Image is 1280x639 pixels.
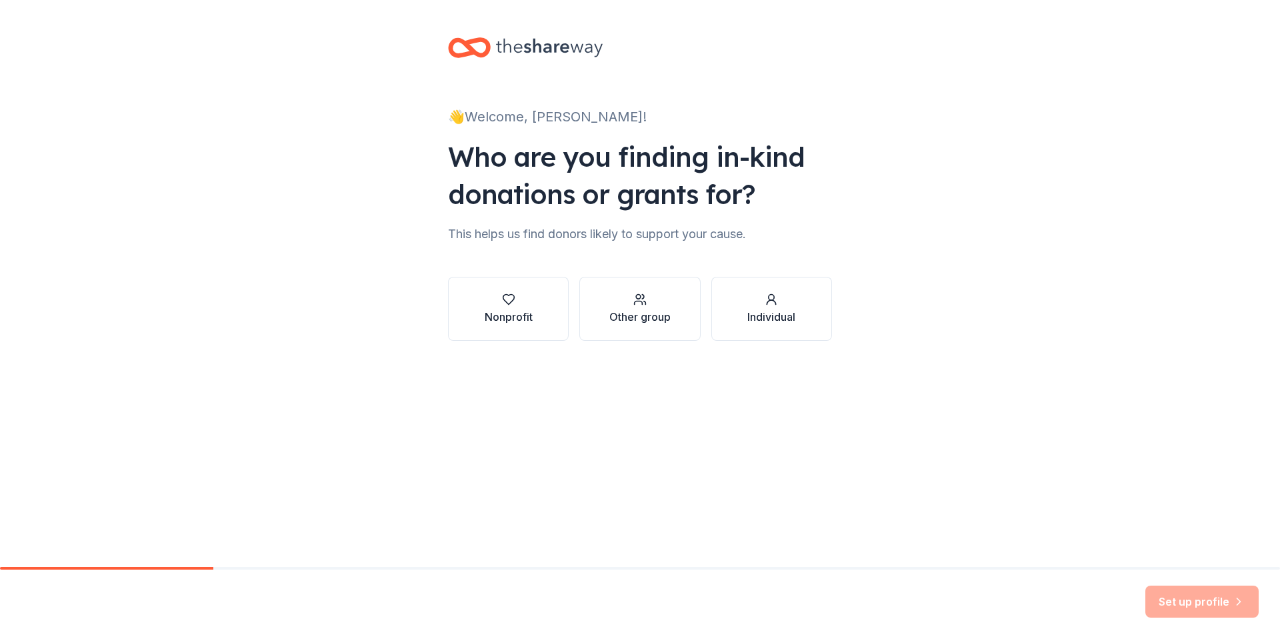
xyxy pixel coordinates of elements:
[448,106,832,127] div: 👋 Welcome, [PERSON_NAME]!
[448,138,832,213] div: Who are you finding in-kind donations or grants for?
[448,223,832,245] div: This helps us find donors likely to support your cause.
[711,277,832,341] button: Individual
[448,277,569,341] button: Nonprofit
[579,277,700,341] button: Other group
[747,309,795,325] div: Individual
[485,309,533,325] div: Nonprofit
[609,309,671,325] div: Other group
